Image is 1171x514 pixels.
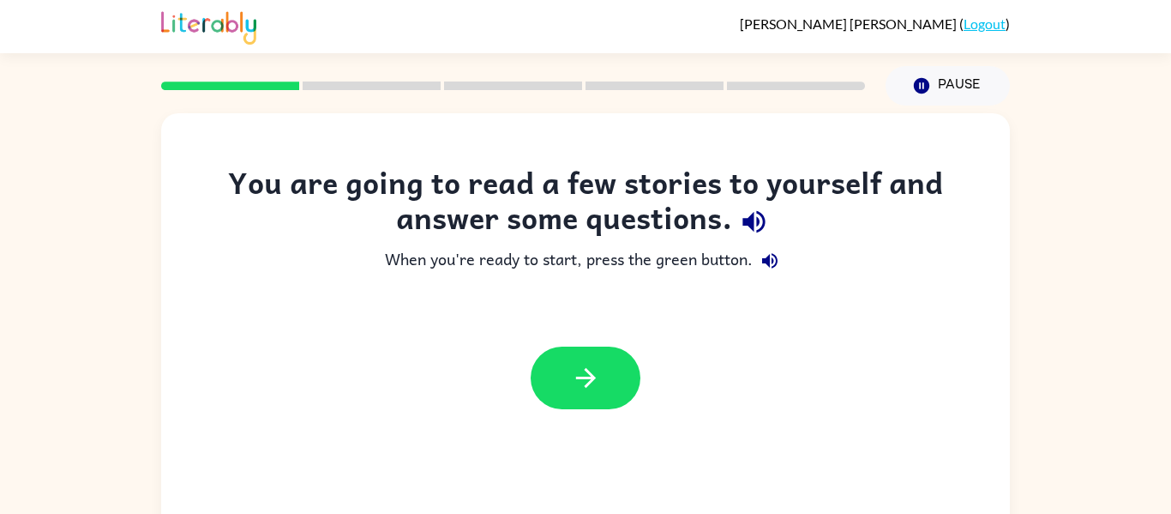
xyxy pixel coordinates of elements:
div: ( ) [740,15,1010,32]
div: You are going to read a few stories to yourself and answer some questions. [195,165,976,244]
a: Logout [964,15,1006,32]
img: Literably [161,7,256,45]
div: When you're ready to start, press the green button. [195,244,976,278]
span: [PERSON_NAME] [PERSON_NAME] [740,15,959,32]
button: Pause [886,66,1010,106]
